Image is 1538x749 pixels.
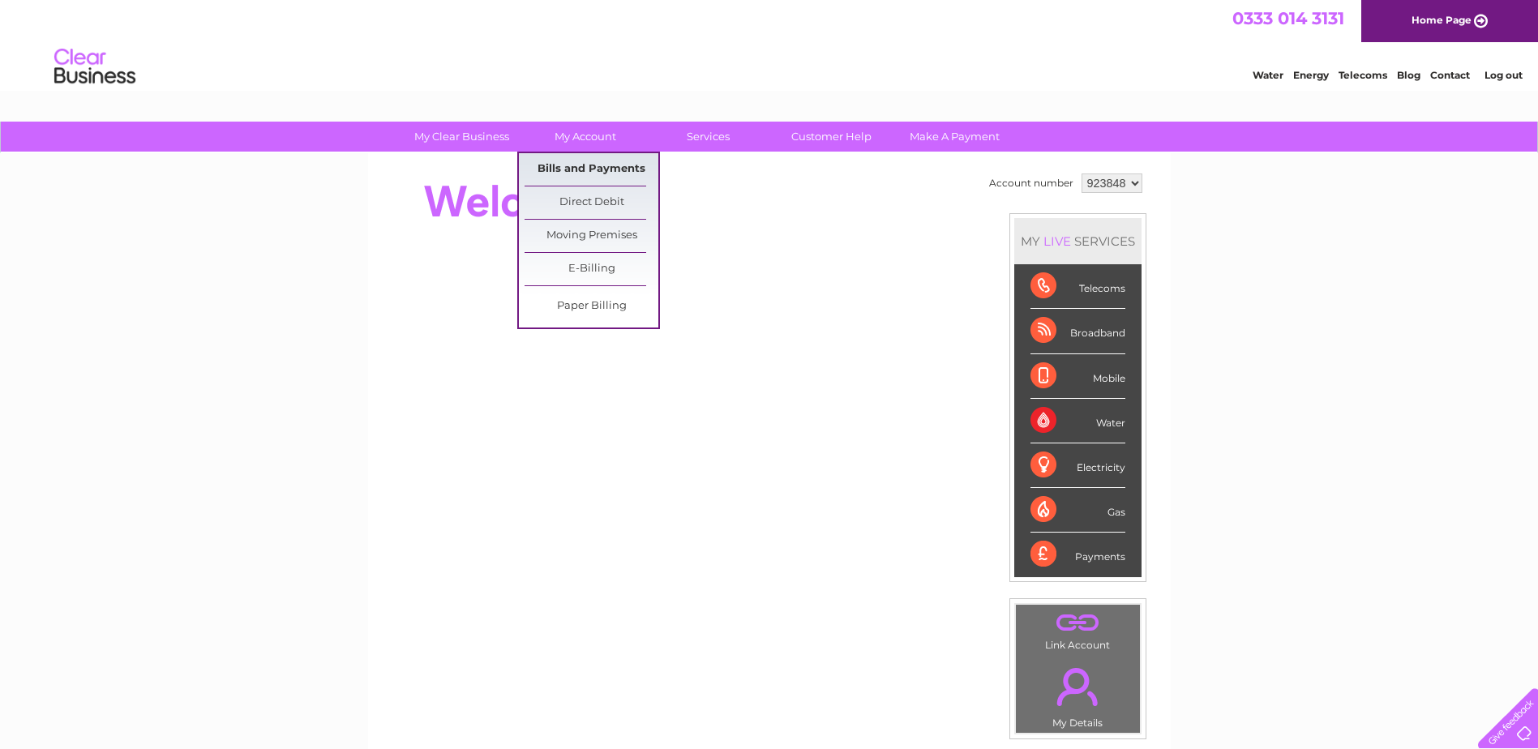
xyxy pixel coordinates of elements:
[1484,69,1523,81] a: Log out
[641,122,775,152] a: Services
[1397,69,1420,81] a: Blog
[1293,69,1329,81] a: Energy
[1015,604,1141,655] td: Link Account
[888,122,1022,152] a: Make A Payment
[1040,233,1074,249] div: LIVE
[395,122,529,152] a: My Clear Business
[985,169,1077,197] td: Account number
[525,220,658,252] a: Moving Premises
[1030,309,1125,353] div: Broadband
[54,42,136,92] img: logo.png
[1339,69,1387,81] a: Telecoms
[1020,609,1136,637] a: .
[1014,218,1142,264] div: MY SERVICES
[1030,443,1125,488] div: Electricity
[1430,69,1470,81] a: Contact
[525,290,658,323] a: Paper Billing
[518,122,652,152] a: My Account
[1020,658,1136,715] a: .
[525,253,658,285] a: E-Billing
[1015,654,1141,734] td: My Details
[525,186,658,219] a: Direct Debit
[1030,399,1125,443] div: Water
[1030,354,1125,399] div: Mobile
[1030,533,1125,576] div: Payments
[1030,488,1125,533] div: Gas
[1253,69,1283,81] a: Water
[1030,264,1125,309] div: Telecoms
[1232,8,1344,28] a: 0333 014 3131
[525,153,658,186] a: Bills and Payments
[387,9,1153,79] div: Clear Business is a trading name of Verastar Limited (registered in [GEOGRAPHIC_DATA] No. 3667643...
[765,122,898,152] a: Customer Help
